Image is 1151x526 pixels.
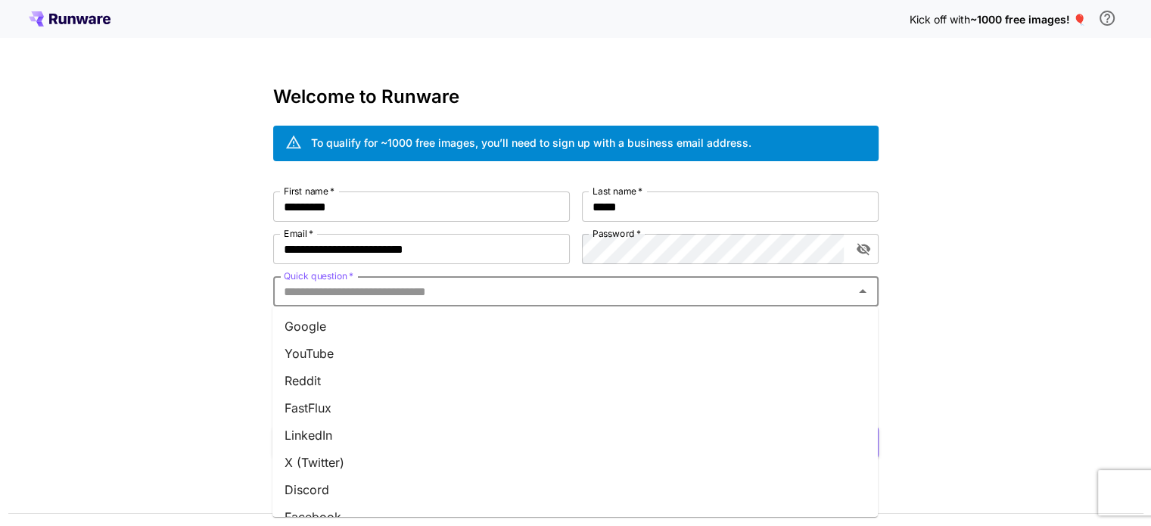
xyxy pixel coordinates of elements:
[284,269,353,282] label: Quick question
[272,367,878,394] li: Reddit
[850,235,877,263] button: toggle password visibility
[272,340,878,367] li: YouTube
[272,394,878,422] li: FastFlux
[311,135,751,151] div: To qualify for ~1000 free images, you’ll need to sign up with a business email address.
[284,227,313,240] label: Email
[593,185,642,198] label: Last name
[852,281,873,302] button: Close
[593,227,641,240] label: Password
[272,313,878,340] li: Google
[284,185,334,198] label: First name
[1092,3,1122,33] button: In order to qualify for free credit, you need to sign up with a business email address and click ...
[273,86,879,107] h3: Welcome to Runware
[272,449,878,476] li: X (Twitter)
[272,476,878,503] li: Discord
[272,422,878,449] li: LinkedIn
[970,13,1086,26] span: ~1000 free images! 🎈
[910,13,970,26] span: Kick off with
